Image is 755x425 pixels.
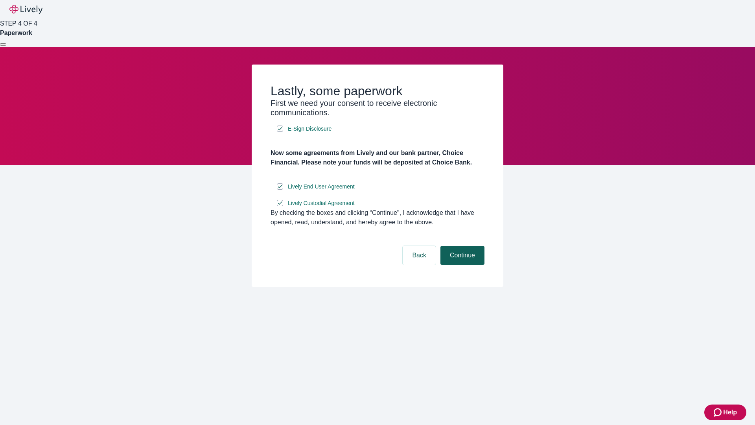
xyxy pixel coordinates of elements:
div: By checking the boxes and clicking “Continue", I acknowledge that I have opened, read, understand... [271,208,484,227]
h3: First we need your consent to receive electronic communications. [271,98,484,117]
svg: Zendesk support icon [714,408,723,417]
h4: Now some agreements from Lively and our bank partner, Choice Financial. Please note your funds wi... [271,148,484,167]
span: Help [723,408,737,417]
a: e-sign disclosure document [286,182,356,192]
span: Lively Custodial Agreement [288,199,355,207]
h2: Lastly, some paperwork [271,83,484,98]
span: Lively End User Agreement [288,183,355,191]
button: Back [403,246,436,265]
img: Lively [9,5,42,14]
a: e-sign disclosure document [286,124,333,134]
button: Continue [440,246,484,265]
span: E-Sign Disclosure [288,125,331,133]
button: Zendesk support iconHelp [704,405,746,420]
a: e-sign disclosure document [286,198,356,208]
